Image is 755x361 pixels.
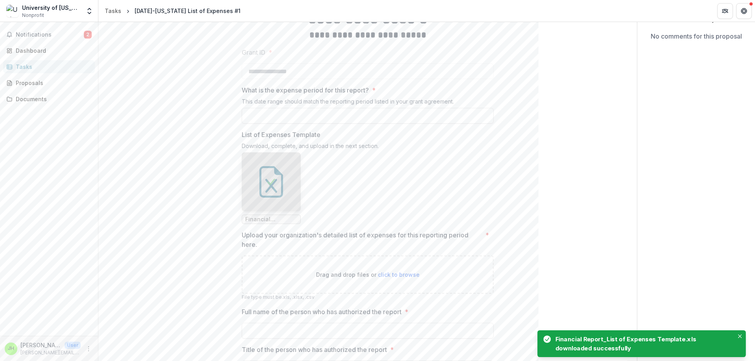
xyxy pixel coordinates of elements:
p: [PERSON_NAME] [20,341,61,349]
p: List of Expenses Template [242,130,320,139]
button: Open entity switcher [84,3,95,19]
span: Financial Report_List of Expenses Template.xls [245,216,297,223]
a: Tasks [102,5,124,17]
div: Notifications-bottom-right [528,326,755,361]
button: Partners [717,3,733,19]
p: [PERSON_NAME][EMAIL_ADDRESS][PERSON_NAME][US_STATE][DOMAIN_NAME] [20,349,81,356]
p: No comments for this proposal [651,31,742,41]
p: Title of the person who has authorized the report [242,345,387,354]
p: Drag and drop files or [316,270,420,279]
nav: breadcrumb [102,5,244,17]
div: University of [US_STATE] School of Law Foundation [22,4,81,12]
img: University of Maine School of Law Foundation [6,5,19,17]
div: Tasks [16,63,89,71]
button: More [84,344,93,354]
div: Proposals [16,79,89,87]
a: Proposals [3,76,95,89]
button: Get Help [736,3,752,19]
a: Tasks [3,60,95,73]
span: Nonprofit [22,12,44,19]
div: [DATE]-[US_STATE] List of Expenses #1 [135,7,241,15]
span: click to browse [378,271,420,278]
div: Financial Report_List of Expenses Template.xls downloaded successfully [555,335,731,352]
p: Upload your organization's detailed list of expenses for this reporting period here. [242,230,482,249]
div: Documents [16,95,89,103]
div: Jennifer Hebert [8,346,14,351]
div: Dashboard [16,46,89,55]
div: This date range should match the reporting period listed in your grant agreement. [242,98,494,108]
button: Notifications2 [3,28,95,41]
div: Financial Report_List of Expenses Template.xls [242,152,301,224]
div: Download, complete, and upload in the next section. [242,143,494,152]
a: Dashboard [3,44,95,57]
p: User [65,342,81,349]
button: Close [735,332,744,341]
span: Notifications [16,31,84,38]
p: Full name of the person who has authorized the report [242,307,402,317]
p: Grant ID [242,48,265,57]
p: What is the expense period for this report? [242,85,369,95]
div: Tasks [105,7,121,15]
a: Documents [3,93,95,106]
p: File type must be .xls, .xlsx, .csv [242,294,494,301]
span: 2 [84,31,92,39]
